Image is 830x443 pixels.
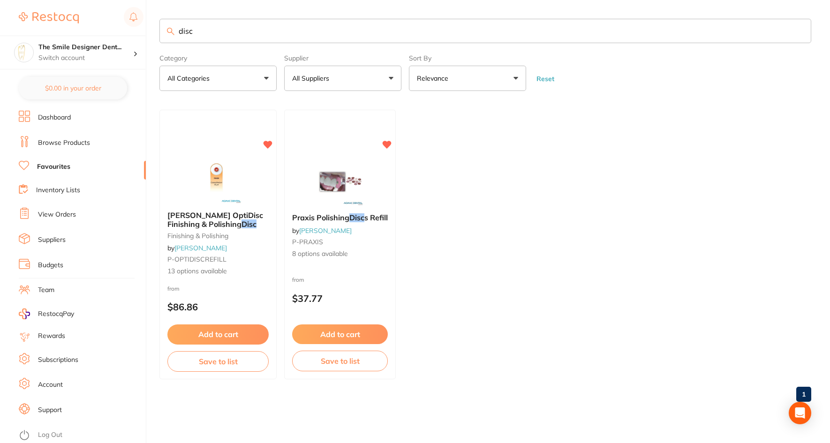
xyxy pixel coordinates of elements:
[38,355,78,365] a: Subscriptions
[15,43,33,62] img: The Smile Designer Dental Studio
[174,244,227,252] a: [PERSON_NAME]
[38,405,62,415] a: Support
[38,309,74,319] span: RestocqPay
[36,186,80,195] a: Inventory Lists
[284,66,401,91] button: All Suppliers
[19,12,79,23] img: Restocq Logo
[19,308,30,319] img: RestocqPay
[309,159,370,206] img: Praxis Polishing Discs Refill
[284,54,401,62] label: Supplier
[167,232,269,240] small: finishing & polishing
[38,138,90,148] a: Browse Products
[417,74,452,83] p: Relevance
[19,77,127,99] button: $0.00 in your order
[38,430,62,440] a: Log Out
[188,157,249,203] img: Kerr Hawe OptiDisc Finishing & Polishing Disc
[38,210,76,219] a: View Orders
[159,19,811,43] input: Search Favourite Products
[19,7,79,29] a: Restocq Logo
[292,238,323,246] span: P-PRAXIS
[167,285,180,292] span: from
[292,249,388,259] span: 8 options available
[167,244,227,252] span: by
[292,226,352,235] span: by
[159,66,277,91] button: All Categories
[292,293,388,304] p: $37.77
[292,213,349,222] span: Praxis Polishing
[292,276,304,283] span: from
[796,385,811,404] a: 1
[38,53,133,63] p: Switch account
[349,213,364,222] em: Disc
[167,210,263,228] span: [PERSON_NAME] OptiDisc Finishing & Polishing
[19,428,143,443] button: Log Out
[38,113,71,122] a: Dashboard
[292,213,388,222] b: Praxis Polishing Discs Refill
[241,219,257,229] em: Disc
[167,324,269,344] button: Add to cart
[38,43,133,52] h4: The Smile Designer Dental Studio
[38,331,65,341] a: Rewards
[38,235,66,245] a: Suppliers
[534,75,557,83] button: Reset
[167,255,226,263] span: P-OPTIDISCREFILL
[409,54,526,62] label: Sort By
[789,402,811,424] div: Open Intercom Messenger
[299,226,352,235] a: [PERSON_NAME]
[38,261,63,270] a: Budgets
[292,351,388,371] button: Save to list
[292,324,388,344] button: Add to cart
[19,308,74,319] a: RestocqPay
[292,74,333,83] p: All Suppliers
[167,211,269,228] b: Kerr Hawe OptiDisc Finishing & Polishing Disc
[167,74,213,83] p: All Categories
[167,301,269,312] p: $86.86
[159,54,277,62] label: Category
[409,66,526,91] button: Relevance
[38,380,63,390] a: Account
[167,267,269,276] span: 13 options available
[364,213,388,222] span: s Refill
[38,285,54,295] a: Team
[37,162,70,172] a: Favourites
[167,351,269,372] button: Save to list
